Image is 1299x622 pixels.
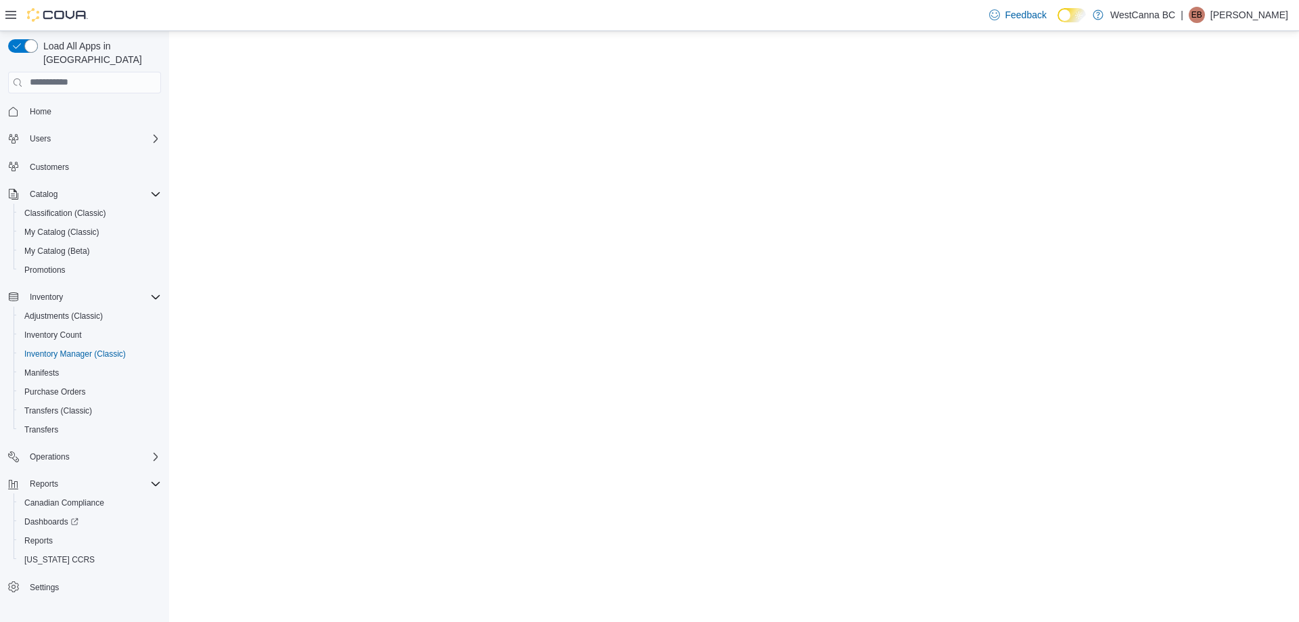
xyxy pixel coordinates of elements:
span: Dashboards [19,514,161,530]
a: Dashboards [19,514,84,530]
span: Inventory Manager (Classic) [19,346,161,362]
a: Inventory Count [19,327,87,343]
button: Inventory [3,288,166,307]
span: Reports [24,476,161,492]
button: Transfers (Classic) [14,401,166,420]
button: Catalog [24,186,63,202]
a: Adjustments (Classic) [19,308,108,324]
button: Operations [3,447,166,466]
span: Classification (Classic) [19,205,161,221]
button: Promotions [14,261,166,280]
a: Dashboards [14,512,166,531]
a: Canadian Compliance [19,495,110,511]
span: Adjustments (Classic) [24,311,103,321]
span: Promotions [19,262,161,278]
button: Reports [3,474,166,493]
span: Operations [30,451,70,462]
button: Transfers [14,420,166,439]
span: Reports [30,479,58,489]
a: Purchase Orders [19,384,91,400]
a: Transfers (Classic) [19,403,97,419]
button: Inventory Manager (Classic) [14,345,166,363]
a: Reports [19,533,58,549]
button: Users [3,129,166,148]
img: Cova [27,8,88,22]
span: Load All Apps in [GEOGRAPHIC_DATA] [38,39,161,66]
a: [US_STATE] CCRS [19,552,100,568]
button: Manifests [14,363,166,382]
span: Canadian Compliance [19,495,161,511]
button: Classification (Classic) [14,204,166,223]
span: Inventory Count [24,330,82,340]
span: Washington CCRS [19,552,161,568]
span: Inventory [30,292,63,303]
div: Elisabeth Bjornson [1189,7,1205,23]
button: Adjustments (Classic) [14,307,166,326]
span: Customers [24,158,161,175]
a: Home [24,104,57,120]
span: Reports [19,533,161,549]
button: Settings [3,577,166,597]
span: Dark Mode [1057,22,1058,23]
button: Home [3,102,166,121]
button: Operations [24,449,75,465]
span: [US_STATE] CCRS [24,554,95,565]
span: Settings [30,582,59,593]
a: Customers [24,159,74,175]
span: Manifests [24,368,59,378]
button: Reports [24,476,64,492]
span: Classification (Classic) [24,208,106,219]
a: My Catalog (Classic) [19,224,105,240]
button: [US_STATE] CCRS [14,550,166,569]
button: Inventory [24,289,68,305]
span: Transfers [19,422,161,438]
span: Transfers [24,424,58,435]
span: Users [30,133,51,144]
span: EB [1191,7,1202,23]
span: Purchase Orders [24,386,86,397]
span: Users [24,131,161,147]
span: My Catalog (Beta) [19,243,161,259]
button: My Catalog (Beta) [14,242,166,261]
span: Inventory Manager (Classic) [24,349,126,359]
span: My Catalog (Classic) [24,227,99,238]
a: Transfers [19,422,64,438]
span: Manifests [19,365,161,381]
span: Settings [24,579,161,596]
button: Inventory Count [14,326,166,345]
button: Catalog [3,185,166,204]
p: | [1181,7,1183,23]
span: Inventory [24,289,161,305]
a: Settings [24,579,64,596]
input: Dark Mode [1057,8,1086,22]
span: Transfers (Classic) [24,405,92,416]
a: Manifests [19,365,64,381]
span: Catalog [30,189,58,200]
button: My Catalog (Classic) [14,223,166,242]
span: Home [24,103,161,120]
a: My Catalog (Beta) [19,243,95,259]
p: [PERSON_NAME] [1210,7,1288,23]
span: Home [30,106,51,117]
span: Catalog [24,186,161,202]
a: Classification (Classic) [19,205,112,221]
a: Promotions [19,262,71,278]
a: Feedback [984,1,1052,28]
span: Transfers (Classic) [19,403,161,419]
button: Purchase Orders [14,382,166,401]
span: Inventory Count [19,327,161,343]
p: WestCanna BC [1110,7,1175,23]
button: Customers [3,156,166,176]
span: Feedback [1005,8,1047,22]
span: My Catalog (Beta) [24,246,90,257]
span: Canadian Compliance [24,497,104,508]
a: Inventory Manager (Classic) [19,346,131,362]
button: Canadian Compliance [14,493,166,512]
span: Adjustments (Classic) [19,308,161,324]
span: Customers [30,162,69,173]
span: Dashboards [24,516,78,527]
span: Promotions [24,265,66,275]
button: Reports [14,531,166,550]
span: My Catalog (Classic) [19,224,161,240]
span: Reports [24,535,53,546]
